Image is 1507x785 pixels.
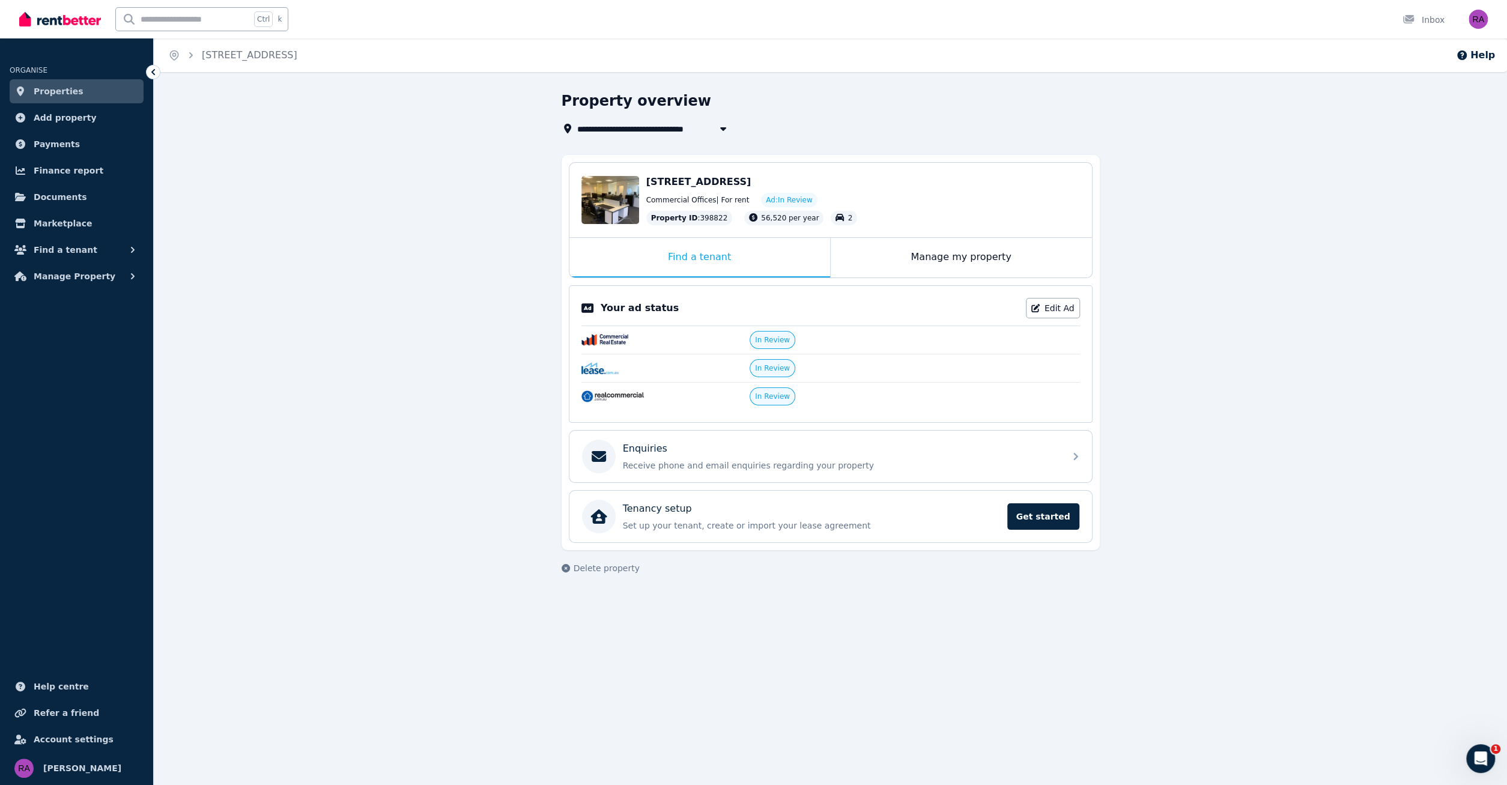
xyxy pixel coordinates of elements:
span: Finance report [34,163,103,178]
span: Documents [34,190,87,204]
p: Enquiries [623,441,667,456]
span: 2 [847,214,852,222]
span: ORGANISE [10,66,47,74]
div: : 398822 [646,211,733,225]
span: Account settings [34,732,114,747]
button: Help [1456,48,1495,62]
a: Documents [10,185,144,209]
span: Add property [34,111,97,125]
button: Manage Property [10,264,144,288]
img: RentBetter [19,10,101,28]
div: Manage my property [831,238,1092,277]
span: Payments [34,137,80,151]
span: Properties [34,84,83,99]
a: Marketplace [10,211,144,235]
nav: Breadcrumb [154,38,312,72]
span: Ctrl [254,11,273,27]
span: [STREET_ADDRESS] [646,176,751,187]
div: Find a tenant [569,238,830,277]
a: Properties [10,79,144,103]
span: Help centre [34,679,89,694]
a: Help centre [10,674,144,699]
a: Refer a friend [10,701,144,725]
img: Rosa Acland [1469,10,1488,29]
a: [STREET_ADDRESS] [202,49,297,61]
a: Edit Ad [1026,298,1080,318]
span: Delete property [574,562,640,574]
a: Tenancy setupSet up your tenant, create or import your lease agreementGet started [569,491,1092,542]
span: In Review [755,335,790,345]
a: Account settings [10,727,144,751]
a: Finance report [10,159,144,183]
span: Ad: In Review [766,195,812,205]
a: EnquiriesReceive phone and email enquiries regarding your property [569,431,1092,482]
span: [PERSON_NAME] [43,761,121,775]
button: Delete property [562,562,640,574]
p: Tenancy setup [623,502,692,516]
img: RealCommercial.com.au [581,390,644,402]
p: Your ad status [601,301,679,315]
h1: Property overview [562,91,711,111]
span: Commercial Offices | For rent [646,195,750,205]
img: CommercialRealEstate.com.au [581,334,629,346]
img: Lease.com.au [581,362,619,374]
button: Find a tenant [10,238,144,262]
span: 56,520 per year [761,214,819,222]
span: Refer a friend [34,706,99,720]
span: Get started [1007,503,1079,530]
span: In Review [755,392,790,401]
div: Inbox [1402,14,1445,26]
p: Receive phone and email enquiries regarding your property [623,459,1058,471]
span: 1 [1491,744,1500,754]
span: Property ID [651,213,698,223]
span: Find a tenant [34,243,97,257]
span: k [277,14,282,24]
p: Set up your tenant, create or import your lease agreement [623,520,1000,532]
span: Manage Property [34,269,115,283]
a: Payments [10,132,144,156]
span: In Review [755,363,790,373]
iframe: Intercom live chat [1466,744,1495,773]
img: Rosa Acland [14,759,34,778]
span: Marketplace [34,216,92,231]
a: Add property [10,106,144,130]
